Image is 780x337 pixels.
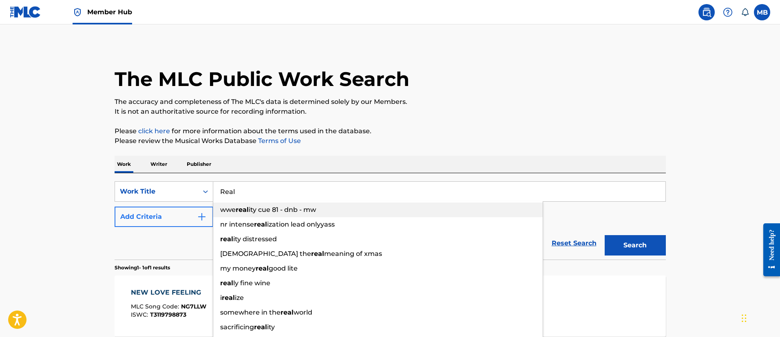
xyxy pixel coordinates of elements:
[220,294,222,302] span: i
[115,126,666,136] p: Please for more information about the terms used in the database.
[220,235,233,243] strong: real
[148,156,170,173] p: Writer
[131,311,150,318] span: ISWC :
[115,275,666,337] a: NEW LOVE FEELINGMLC Song Code:NG7LLWISWC:T3119798873Writers (4)[PERSON_NAME], [PERSON_NAME], [PER...
[115,97,666,107] p: The accuracy and completeness of The MLC's data is determined solely by our Members.
[548,234,601,252] a: Reset Search
[115,107,666,117] p: It is not an authoritative source for recording information.
[115,67,409,91] h1: The MLC Public Work Search
[120,187,193,196] div: Work Title
[197,212,207,222] img: 9d2ae6d4665cec9f34b9.svg
[754,4,770,20] div: User Menu
[115,181,666,260] form: Search Form
[742,306,747,330] div: Drag
[741,8,749,16] div: Notifications
[723,7,733,17] img: help
[222,294,235,302] strong: real
[281,308,294,316] strong: real
[267,323,275,331] span: ity
[233,235,277,243] span: ity distressed
[150,311,186,318] span: T3119798873
[698,4,715,20] a: Public Search
[220,250,311,258] span: [DEMOGRAPHIC_DATA] the
[115,156,133,173] p: Work
[184,156,214,173] p: Publisher
[720,4,736,20] div: Help
[757,217,780,282] iframe: Resource Center
[702,7,712,17] img: search
[256,264,269,272] strong: real
[220,308,281,316] span: somewhere in the
[220,323,254,331] span: sacrificing
[73,7,82,17] img: Top Rightsholder
[254,323,267,331] strong: real
[236,206,249,214] strong: real
[605,235,666,256] button: Search
[254,220,267,228] strong: real
[267,220,335,228] span: ization lead onlyyass
[87,7,132,17] span: Member Hub
[115,207,213,227] button: Add Criteria
[233,279,270,287] span: ly fine wine
[181,303,206,310] span: NG7LLW
[739,298,780,337] iframe: Chat Widget
[324,250,382,258] span: meaning of xmas
[220,206,236,214] span: wwe
[220,264,256,272] span: my money
[10,6,41,18] img: MLC Logo
[220,220,254,228] span: nr intense
[256,137,301,145] a: Terms of Use
[115,136,666,146] p: Please review the Musical Works Database
[269,264,298,272] span: good lite
[131,303,181,310] span: MLC Song Code :
[311,250,324,258] strong: real
[235,294,244,302] span: ize
[249,206,316,214] span: ity cue 81 - dnb - mw
[138,127,170,135] a: click here
[220,279,233,287] strong: real
[115,264,170,271] p: Showing 1 - 1 of 1 results
[131,288,206,297] div: NEW LOVE FEELING
[294,308,312,316] span: world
